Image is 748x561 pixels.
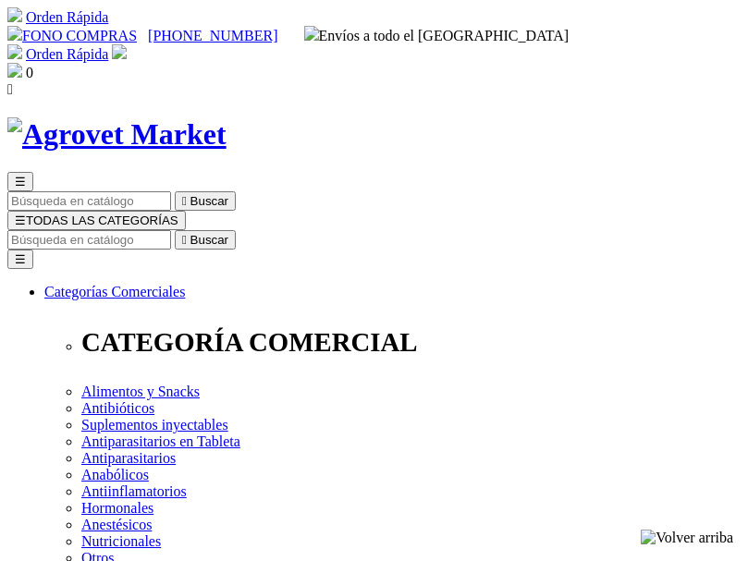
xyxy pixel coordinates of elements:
[81,533,161,549] a: Nutricionales
[7,250,33,269] button: ☰
[190,194,228,208] span: Buscar
[7,44,22,59] img: shopping-cart.svg
[112,46,127,62] a: Acceda a su cuenta de cliente
[81,417,228,433] a: Suplementos inyectables
[26,65,33,80] span: 0
[81,327,741,358] p: CATEGORÍA COMERCIAL
[190,233,228,247] span: Buscar
[148,28,277,43] a: [PHONE_NUMBER]
[81,467,149,482] a: Anabólicos
[15,175,26,189] span: ☰
[26,46,108,62] a: Orden Rápida
[7,230,171,250] input: Buscar
[7,28,137,43] a: FONO COMPRAS
[304,28,570,43] span: Envíos a todo el [GEOGRAPHIC_DATA]
[81,384,200,399] a: Alimentos y Snacks
[81,433,240,449] a: Antiparasitarios en Tableta
[81,400,154,416] a: Antibióticos
[7,211,186,230] button: ☰TODAS LAS CATEGORÍAS
[304,26,319,41] img: delivery-truck.svg
[641,530,733,546] img: Volver arriba
[7,191,171,211] input: Buscar
[175,191,236,211] button:  Buscar
[182,194,187,208] i: 
[182,233,187,247] i: 
[26,9,108,25] a: Orden Rápida
[81,450,176,466] a: Antiparasitarios
[81,517,152,532] a: Anestésicos
[7,81,13,97] i: 
[81,483,187,499] a: Antiinflamatorios
[7,172,33,191] button: ☰
[175,230,236,250] button:  Buscar
[15,213,26,227] span: ☰
[7,26,22,41] img: phone.svg
[7,7,22,22] img: shopping-cart.svg
[112,44,127,59] img: user.svg
[81,500,153,516] a: Hormonales
[7,63,22,78] img: shopping-bag.svg
[7,117,227,152] img: Agrovet Market
[44,284,185,299] a: Categorías Comerciales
